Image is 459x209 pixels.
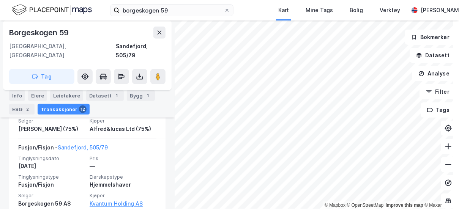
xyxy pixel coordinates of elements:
[18,180,85,189] div: Fusjon/Fisjon
[9,69,74,84] button: Tag
[127,90,155,101] div: Bygg
[18,162,85,171] div: [DATE]
[380,6,400,15] div: Verktøy
[90,192,156,199] span: Kjøper
[350,6,363,15] div: Bolig
[24,105,32,113] div: 2
[18,155,85,162] span: Tinglysningsdato
[28,90,47,101] div: Eiere
[421,173,459,209] iframe: Chat Widget
[9,90,25,101] div: Info
[306,6,333,15] div: Mine Tags
[38,104,90,115] div: Transaksjoner
[86,90,124,101] div: Datasett
[420,84,456,99] button: Filter
[90,174,156,180] span: Eierskapstype
[90,124,156,134] div: Alfred&lucas Ltd (75%)
[120,5,224,16] input: Søk på adresse, matrikkel, gårdeiere, leietakere eller personer
[50,90,83,101] div: Leietakere
[116,42,166,60] div: Sandefjord, 505/79
[9,27,70,39] div: Borgeskogen 59
[18,174,85,180] span: Tinglysningstype
[386,203,423,208] a: Improve this map
[90,118,156,124] span: Kjøper
[9,104,35,115] div: ESG
[18,192,85,199] span: Selger
[90,162,156,171] div: —
[325,203,345,208] a: Mapbox
[113,92,121,99] div: 1
[347,203,384,208] a: OpenStreetMap
[58,144,108,151] a: Sandefjord, 505/79
[18,118,85,124] span: Selger
[9,42,116,60] div: [GEOGRAPHIC_DATA], [GEOGRAPHIC_DATA]
[278,6,289,15] div: Kart
[421,102,456,118] button: Tags
[144,92,152,99] div: 1
[412,66,456,81] button: Analyse
[12,3,92,17] img: logo.f888ab2527a4732fd821a326f86c7f29.svg
[410,48,456,63] button: Datasett
[405,30,456,45] button: Bokmerker
[90,155,156,162] span: Pris
[18,124,85,134] div: [PERSON_NAME] (75%)
[421,173,459,209] div: Kontrollprogram for chat
[18,143,108,155] div: Fusjon/Fisjon -
[79,105,87,113] div: 12
[90,180,156,189] div: Hjemmelshaver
